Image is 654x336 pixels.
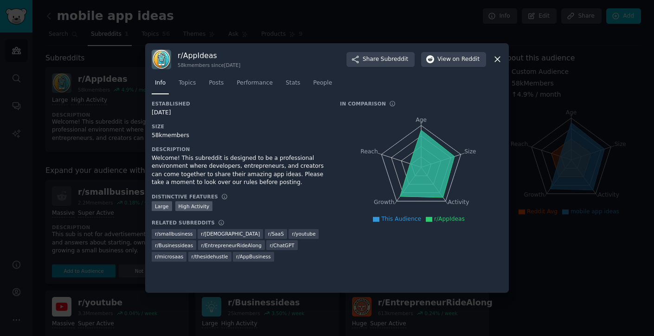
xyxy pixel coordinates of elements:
[152,132,327,140] div: 58k members
[416,117,427,123] tspan: Age
[152,146,327,152] h3: Description
[152,50,171,69] img: AppIdeas
[363,55,408,64] span: Share
[381,55,408,64] span: Subreddit
[201,231,260,237] span: r/ [DEMOGRAPHIC_DATA]
[282,76,303,95] a: Stats
[179,79,196,87] span: Topics
[152,100,327,107] h3: Established
[175,201,213,211] div: High Activity
[152,109,327,117] div: [DATE]
[313,79,332,87] span: People
[152,154,327,187] div: Welcome! This subreddit is designed to be a professional environment where developers, entreprene...
[292,231,315,237] span: r/ youtube
[155,79,166,87] span: Info
[269,242,294,249] span: r/ ChatGPT
[434,216,465,222] span: r/AppIdeas
[155,253,183,260] span: r/ microsaas
[374,199,394,205] tspan: Growth
[346,52,415,67] button: ShareSubreddit
[205,76,227,95] a: Posts
[310,76,335,95] a: People
[236,253,271,260] span: r/ AppBusiness
[381,216,421,222] span: This Audience
[437,55,480,64] span: View
[178,62,240,68] div: 58k members since [DATE]
[448,199,469,205] tspan: Activity
[268,231,284,237] span: r/ SaaS
[360,148,378,154] tspan: Reach
[237,79,273,87] span: Performance
[201,242,262,249] span: r/ EntrepreneurRideAlong
[340,100,386,107] h3: In Comparison
[453,55,480,64] span: on Reddit
[209,79,224,87] span: Posts
[286,79,300,87] span: Stats
[152,123,327,130] h3: Size
[192,253,228,260] span: r/ thesidehustle
[464,148,476,154] tspan: Size
[152,76,169,95] a: Info
[152,201,172,211] div: Large
[233,76,276,95] a: Performance
[178,51,240,60] h3: r/ AppIdeas
[155,231,193,237] span: r/ smallbusiness
[421,52,486,67] button: Viewon Reddit
[175,76,199,95] a: Topics
[155,242,193,249] span: r/ Businessideas
[152,193,218,200] h3: Distinctive Features
[152,219,215,226] h3: Related Subreddits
